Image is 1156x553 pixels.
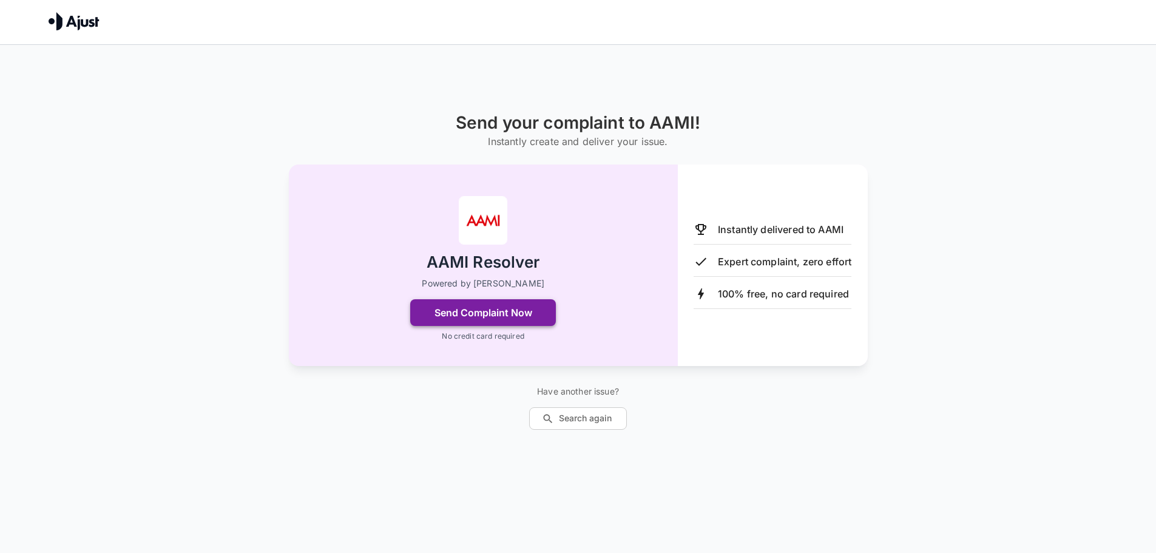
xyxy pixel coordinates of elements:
[456,133,700,150] h6: Instantly create and deliver your issue.
[718,254,851,269] p: Expert complaint, zero effort
[422,277,544,290] p: Powered by [PERSON_NAME]
[410,299,556,326] button: Send Complaint Now
[718,287,849,301] p: 100% free, no card required
[49,12,100,30] img: Ajust
[427,252,540,273] h2: AAMI Resolver
[529,385,627,398] p: Have another issue?
[456,113,700,133] h1: Send your complaint to AAMI!
[459,196,507,245] img: AAMI
[718,222,843,237] p: Instantly delivered to AAMI
[529,407,627,430] button: Search again
[442,331,524,342] p: No credit card required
